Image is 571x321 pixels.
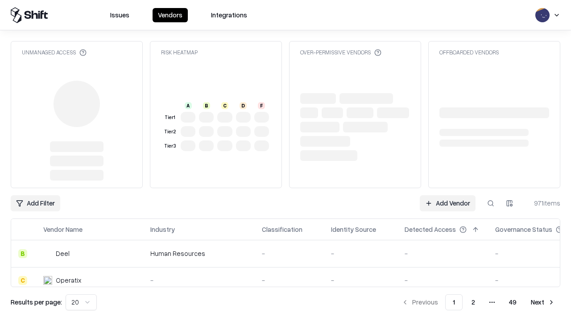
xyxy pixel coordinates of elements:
button: Integrations [206,8,252,22]
div: Tier 3 [163,142,177,150]
a: Add Vendor [420,195,476,211]
nav: pagination [396,294,560,310]
div: 971 items [525,198,560,208]
button: 1 [445,294,463,310]
div: Unmanaged Access [22,49,87,56]
img: Operatix [43,276,52,285]
div: - [331,249,390,258]
button: 2 [464,294,482,310]
div: Classification [262,225,302,234]
div: - [150,276,248,285]
button: Next [525,294,560,310]
div: Tier 1 [163,114,177,121]
div: Governance Status [495,225,552,234]
div: Deel [56,249,70,258]
div: - [262,249,317,258]
div: Human Resources [150,249,248,258]
div: Detected Access [405,225,456,234]
button: Vendors [153,8,188,22]
button: Issues [105,8,135,22]
img: Deel [43,249,52,258]
button: Add Filter [11,195,60,211]
div: F [258,102,265,109]
div: Risk Heatmap [161,49,198,56]
div: Tier 2 [163,128,177,136]
div: C [18,276,27,285]
div: B [18,249,27,258]
div: Vendor Name [43,225,83,234]
div: Industry [150,225,175,234]
p: Results per page: [11,297,62,307]
div: C [221,102,228,109]
div: - [262,276,317,285]
div: - [405,276,481,285]
button: 49 [502,294,524,310]
div: - [331,276,390,285]
div: B [203,102,210,109]
div: A [185,102,192,109]
div: Offboarded Vendors [439,49,499,56]
div: Identity Source [331,225,376,234]
div: Over-Permissive Vendors [300,49,381,56]
div: - [405,249,481,258]
div: Operatix [56,276,81,285]
div: D [240,102,247,109]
